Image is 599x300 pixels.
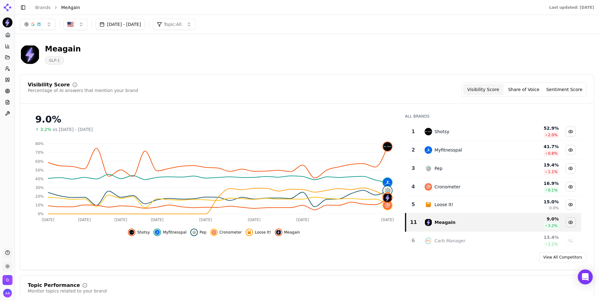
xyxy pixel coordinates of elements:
div: Monitor topics related to your brand [28,288,107,294]
button: Open user button [3,289,12,298]
button: Current brand: MeAgain [2,17,12,27]
span: 0.1 % [548,188,558,193]
nav: breadcrumb [35,4,537,11]
div: Loose It! [435,201,453,208]
tspan: [DATE] [151,218,163,222]
div: Cronometer [435,184,460,190]
span: 2.0 % [548,133,558,138]
div: 2 [408,146,418,154]
button: Hide loose it! data [566,200,576,210]
div: 4 [408,183,418,191]
img: shotsy [425,128,432,135]
tspan: 10% [35,203,44,207]
tspan: 40% [35,177,44,181]
button: Visibility Score [463,84,504,95]
button: Hide pep data [190,229,207,236]
tr: 4cronometerCronometer16.9%0.1%Hide cronometer data [406,178,581,196]
a: Brands [35,5,51,10]
img: cronometer [425,183,432,191]
span: GLP-1 [45,56,64,65]
span: Pep [200,230,207,235]
span: vs [DATE] - [DATE] [53,126,93,133]
img: meagain [425,219,432,226]
tspan: [DATE] [42,218,55,222]
img: loose it! [425,201,432,208]
img: meagain [383,193,392,202]
img: carb manager [425,237,432,244]
button: Hide cronometer data [566,182,576,192]
button: Sentiment Score [544,84,585,95]
span: 1.1 % [548,242,558,247]
button: Hide loose it! data [246,229,271,236]
tr: 3pepPep19.4%1.1%Hide pep data [406,159,581,178]
tspan: 60% [35,159,44,164]
div: Meagain [435,219,455,225]
img: United States [67,21,74,27]
div: 16.9 % [513,180,559,186]
div: 11 [409,219,418,226]
img: cronometer [212,230,217,235]
img: cronometer [383,201,392,210]
div: 6 [408,237,418,244]
button: Hide shotsy data [128,229,150,236]
div: Myfitnesspal [435,147,462,153]
span: 3.2% [40,126,51,133]
tr: 6carb managerCarb Manager13.4%1.1%Show carb manager data [406,232,581,250]
tspan: [DATE] [199,218,212,222]
span: Shotsy [137,230,150,235]
div: All Brands [405,114,581,119]
tspan: [DATE] [381,218,394,222]
span: MeAgain [61,4,80,11]
div: 9.0 % [513,216,559,222]
button: Show carb manager data [566,236,576,246]
div: Shotsy [435,128,449,135]
span: Cronometer [220,230,242,235]
img: loose it! [247,230,252,235]
span: 3.2 % [548,223,558,228]
tspan: 70% [35,150,44,155]
tr: 2myfitnesspalMyfitnesspal41.7%0.8%Hide myfitnesspal data [406,141,581,159]
tspan: [DATE] [248,218,261,222]
div: Percentage of AI answers that mention your brand [28,87,138,94]
img: Dots Future Tech [2,275,12,285]
img: pep [425,165,432,172]
a: View All Competitors [539,252,586,262]
img: myfitnesspal [425,146,432,154]
div: 13.4 % [513,234,559,240]
div: 3 [408,165,418,172]
tspan: 80% [35,142,44,146]
div: Visibility Score [28,82,70,87]
img: MeAgain [20,44,40,64]
button: Share of Voice [504,84,544,95]
img: MeAgain [2,17,12,27]
button: Hide meagain data [566,217,576,227]
button: Hide meagain data [275,229,300,236]
tr: 11meagainMeagain9.0%3.2%Hide meagain data [406,213,581,232]
img: shotsy [383,142,392,151]
tspan: [DATE] [296,218,309,222]
span: 0.0% [549,206,559,210]
div: Carb Manager [435,238,465,244]
tspan: [DATE] [78,218,91,222]
div: Open Intercom Messenger [578,269,593,284]
img: Ameer Asghar [3,289,12,298]
button: Hide cronometer data [210,229,242,236]
tr: 1shotsyShotsy52.9%2.0%Hide shotsy data [406,123,581,141]
img: shotsy [129,230,134,235]
span: 1.1 % [548,169,558,174]
span: Meagain [284,230,300,235]
button: Hide shotsy data [566,127,576,137]
button: Hide myfitnesspal data [153,229,187,236]
div: 52.9 % [513,125,559,131]
div: Pep [435,165,442,172]
span: Myfitnesspal [163,230,187,235]
tspan: 30% [35,186,44,190]
tr: 5loose it!Loose It!15.0%0.0%Hide loose it! data [406,196,581,213]
img: meagain [276,230,281,235]
span: Topic: All [164,21,182,27]
button: Hide myfitnesspal data [566,145,576,155]
div: 15.0 % [513,199,559,205]
img: myfitnesspal [155,230,160,235]
div: Topic Performance [28,283,80,288]
button: [DATE] - [DATE] [95,19,145,30]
